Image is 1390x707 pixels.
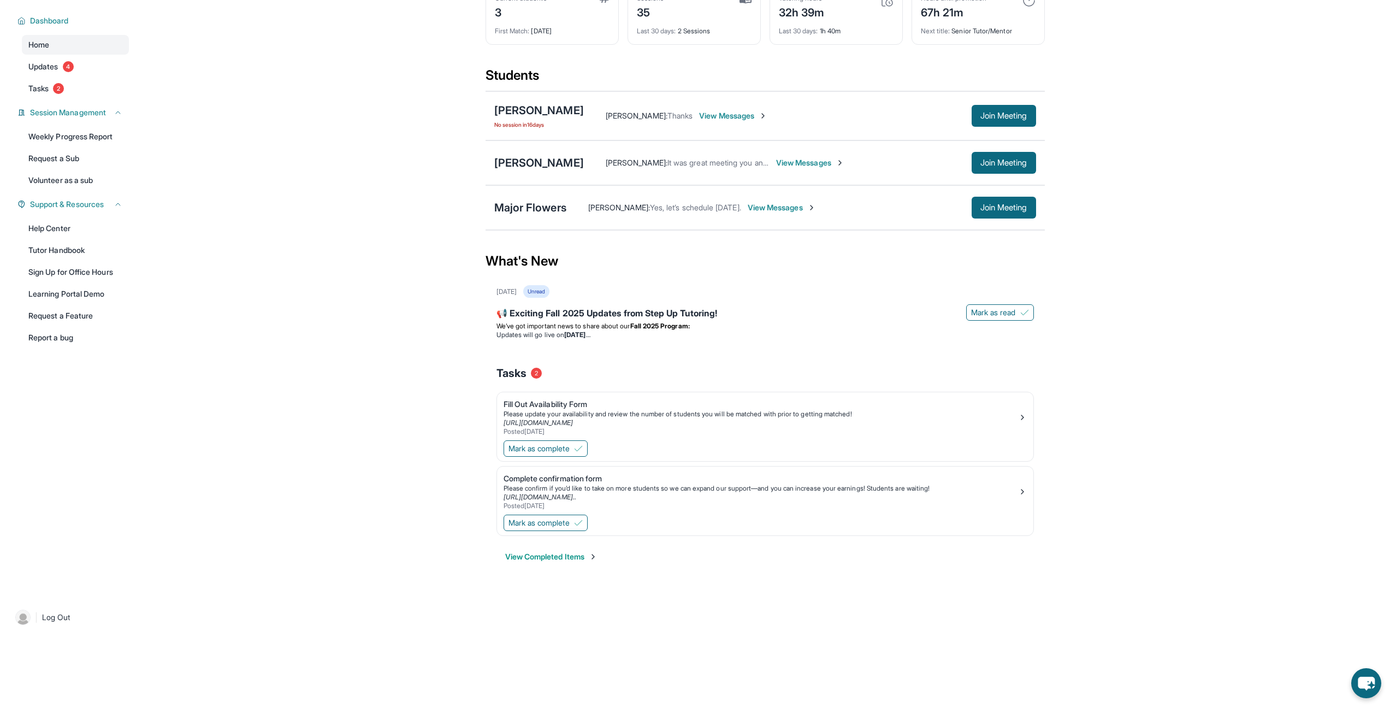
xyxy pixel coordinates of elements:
span: Yes, let’s schedule [DATE]. [650,203,741,212]
span: 2 [531,368,542,379]
div: Major Flowers [494,200,566,215]
span: Last 30 days : [779,27,818,35]
span: [PERSON_NAME] : [606,111,667,120]
button: Join Meeting [972,152,1036,174]
div: 📢 Exciting Fall 2025 Updates from Step Up Tutoring! [496,307,1034,322]
button: Session Management [26,107,122,118]
a: Learning Portal Demo [22,284,129,304]
span: Session Management [30,107,106,118]
a: Request a Sub [22,149,129,168]
span: We’ve got important news to share about our [496,322,630,330]
img: Chevron-Right [836,158,844,167]
span: Join Meeting [980,113,1027,119]
a: |Log Out [11,605,129,629]
span: [PERSON_NAME] : [588,203,650,212]
span: Last 30 days : [637,27,676,35]
a: Home [22,35,129,55]
span: Log Out [42,612,70,623]
span: Mark as complete [508,517,570,528]
div: What's New [486,237,1045,285]
a: Weekly Progress Report [22,127,129,146]
div: [PERSON_NAME] [494,103,584,118]
a: [URL][DOMAIN_NAME].. [504,493,576,501]
span: View Messages [748,202,816,213]
span: Next title : [921,27,950,35]
button: Dashboard [26,15,122,26]
div: [DATE] [496,287,517,296]
button: Join Meeting [972,197,1036,219]
span: View Messages [776,157,844,168]
img: Chevron-Right [759,111,767,120]
a: Fill Out Availability FormPlease update your availability and review the number of students you w... [497,392,1033,438]
div: 2 Sessions [637,20,752,36]
div: [PERSON_NAME] [494,155,584,170]
div: Complete confirmation form [504,473,1018,484]
div: Please update your availability and review the number of students you will be matched with prior ... [504,410,1018,419]
span: 4 [63,61,74,72]
span: | [35,611,38,624]
a: Updates4 [22,57,129,76]
span: Join Meeting [980,160,1027,166]
a: Request a Feature [22,306,129,326]
span: 2 [53,83,64,94]
span: [PERSON_NAME] : [606,158,667,167]
div: Posted [DATE] [504,502,1018,510]
div: [DATE] [495,20,610,36]
div: Senior Tutor/Mentor [921,20,1036,36]
a: Sign Up for Office Hours [22,262,129,282]
div: Please confirm if you’d like to take on more students so we can expand our support—and you can in... [504,484,1018,493]
a: Help Center [22,219,129,238]
div: 1h 40m [779,20,894,36]
li: Updates will go live on [496,331,1034,339]
button: Support & Resources [26,199,122,210]
button: Mark as read [966,304,1034,321]
span: First Match : [495,27,530,35]
a: Tasks2 [22,79,129,98]
button: Mark as complete [504,515,588,531]
div: 35 [637,3,664,20]
div: Posted [DATE] [504,427,1018,436]
a: Report a bug [22,328,129,347]
a: Complete confirmation formPlease confirm if you’d like to take on more students so we can expand ... [497,467,1033,512]
span: Tasks [28,83,49,94]
div: 3 [495,3,547,20]
button: Mark as complete [504,440,588,457]
strong: [DATE] [564,331,590,339]
img: Chevron-Right [807,203,816,212]
span: Join Meeting [980,204,1027,211]
img: Mark as complete [574,519,583,527]
img: Mark as read [1020,308,1029,317]
span: Mark as complete [508,443,570,454]
button: chat-button [1351,668,1381,698]
a: Tutor Handbook [22,240,129,260]
button: Join Meeting [972,105,1036,127]
span: Updates [28,61,58,72]
span: Home [28,39,49,50]
div: Unread [523,285,549,298]
div: Fill Out Availability Form [504,399,1018,410]
div: 32h 39m [779,3,825,20]
div: 67h 21m [921,3,986,20]
button: View Completed Items [505,551,598,562]
img: Mark as complete [574,444,583,453]
span: Mark as read [971,307,1016,318]
span: Support & Resources [30,199,104,210]
img: user-img [15,610,31,625]
span: Tasks [496,366,527,381]
div: Students [486,67,1045,91]
span: Dashboard [30,15,69,26]
a: [URL][DOMAIN_NAME] [504,419,573,427]
strong: Fall 2025 Program: [630,322,690,330]
span: View Messages [699,110,767,121]
span: No session in 16 days [494,120,584,129]
a: Volunteer as a sub [22,170,129,190]
span: Thanks [667,111,693,120]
